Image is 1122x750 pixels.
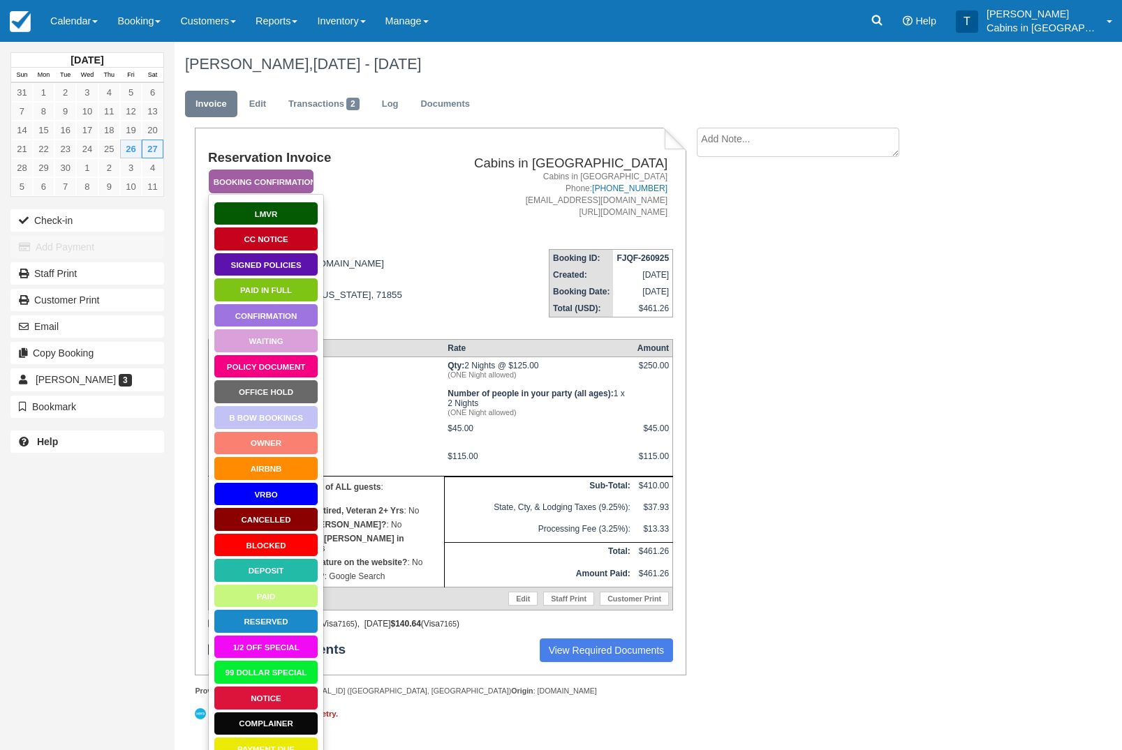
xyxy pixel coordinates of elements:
[617,253,669,263] strong: FJQF-260925
[214,202,318,226] a: LMVR
[313,55,421,73] span: [DATE] - [DATE]
[76,68,98,83] th: Wed
[212,569,441,583] p: : Google Search
[214,227,318,251] a: CC Notice
[10,396,164,418] button: Bookmark
[637,423,669,444] div: $45.00
[98,121,120,140] a: 18
[390,619,420,629] strong: $140.64
[120,140,142,158] a: 26
[54,68,76,83] th: Tue
[33,83,54,102] a: 1
[915,15,936,27] span: Help
[119,374,132,387] span: 3
[76,177,98,196] a: 8
[903,16,913,26] i: Help
[120,158,142,177] a: 3
[195,687,228,695] strong: Provider:
[214,253,318,277] a: Signed Policies
[54,121,76,140] a: 16
[142,102,163,121] a: 13
[440,620,457,628] small: 7165
[214,609,318,633] a: Reserved
[209,170,313,194] em: Booking Confirmation
[239,91,276,118] a: Edit
[444,420,634,448] td: $45.00
[10,289,164,311] a: Customer Print
[10,209,164,232] button: Check-in
[592,183,667,193] a: [PHONE_NUMBER]
[76,102,98,121] a: 10
[634,565,673,587] td: $461.26
[543,592,594,606] a: Staff Print
[212,504,441,518] p: : No
[33,140,54,158] a: 22
[371,91,409,118] a: Log
[36,374,116,385] span: [PERSON_NAME]
[120,68,142,83] th: Fri
[10,262,164,285] a: Staff Print
[613,283,672,300] td: [DATE]
[212,518,441,532] p: : No
[549,300,614,317] th: Total (USD):
[540,638,674,662] a: View Required Documents
[142,68,163,83] th: Sat
[208,357,444,420] td: [DATE] - [DATE]
[637,451,669,472] div: $115.00
[444,499,634,520] td: State, Cty, & Lodging Taxes (9.25%):
[634,543,673,565] td: $461.26
[448,370,630,379] em: (ONE Night allowed)
[214,431,318,456] a: Owner
[33,121,54,140] a: 15
[11,140,33,158] a: 21
[142,140,163,158] a: 27
[120,83,142,102] a: 5
[212,532,441,555] p: : Yes
[634,477,673,500] td: $410.00
[212,555,441,569] p: : No
[987,7,1098,21] p: [PERSON_NAME]
[195,686,686,696] div: droplet [TECHNICAL_ID] ([GEOGRAPHIC_DATA], [GEOGRAPHIC_DATA]) : [DOMAIN_NAME]
[549,267,614,283] th: Created:
[214,329,318,353] a: Waiting
[98,158,120,177] a: 2
[338,620,355,628] small: 7165
[549,250,614,267] th: Booking ID:
[120,177,142,196] a: 10
[634,499,673,520] td: $37.93
[440,171,667,219] address: Cabins in [GEOGRAPHIC_DATA] Phone: [EMAIL_ADDRESS][DOMAIN_NAME] [URL][DOMAIN_NAME]
[11,158,33,177] a: 28
[637,361,669,382] div: $250.00
[346,98,360,110] span: 2
[195,706,341,721] a: Not Synced in Xero. Click to retry.
[10,315,164,338] button: Email
[613,300,672,317] td: $461.26
[11,121,33,140] a: 14
[956,10,978,33] div: T
[54,177,76,196] a: 7
[214,558,318,583] a: Deposit
[214,635,318,659] a: 1/2 Off Special
[11,177,33,196] a: 5
[54,158,76,177] a: 30
[76,158,98,177] a: 1
[634,520,673,543] td: $13.33
[410,91,480,118] a: Documents
[10,368,164,391] a: [PERSON_NAME] 3
[33,177,54,196] a: 6
[10,342,164,364] button: Copy Booking
[142,83,163,102] a: 6
[33,68,54,83] th: Mon
[98,68,120,83] th: Thu
[214,507,318,532] a: Cancelled
[11,68,33,83] th: Sun
[76,83,98,102] a: 3
[11,83,33,102] a: 31
[142,177,163,196] a: 11
[185,56,1005,73] h1: [PERSON_NAME],
[76,121,98,140] a: 17
[508,592,538,606] a: Edit
[54,140,76,158] a: 23
[214,354,318,379] a: Policy Document
[444,448,634,477] td: $115.00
